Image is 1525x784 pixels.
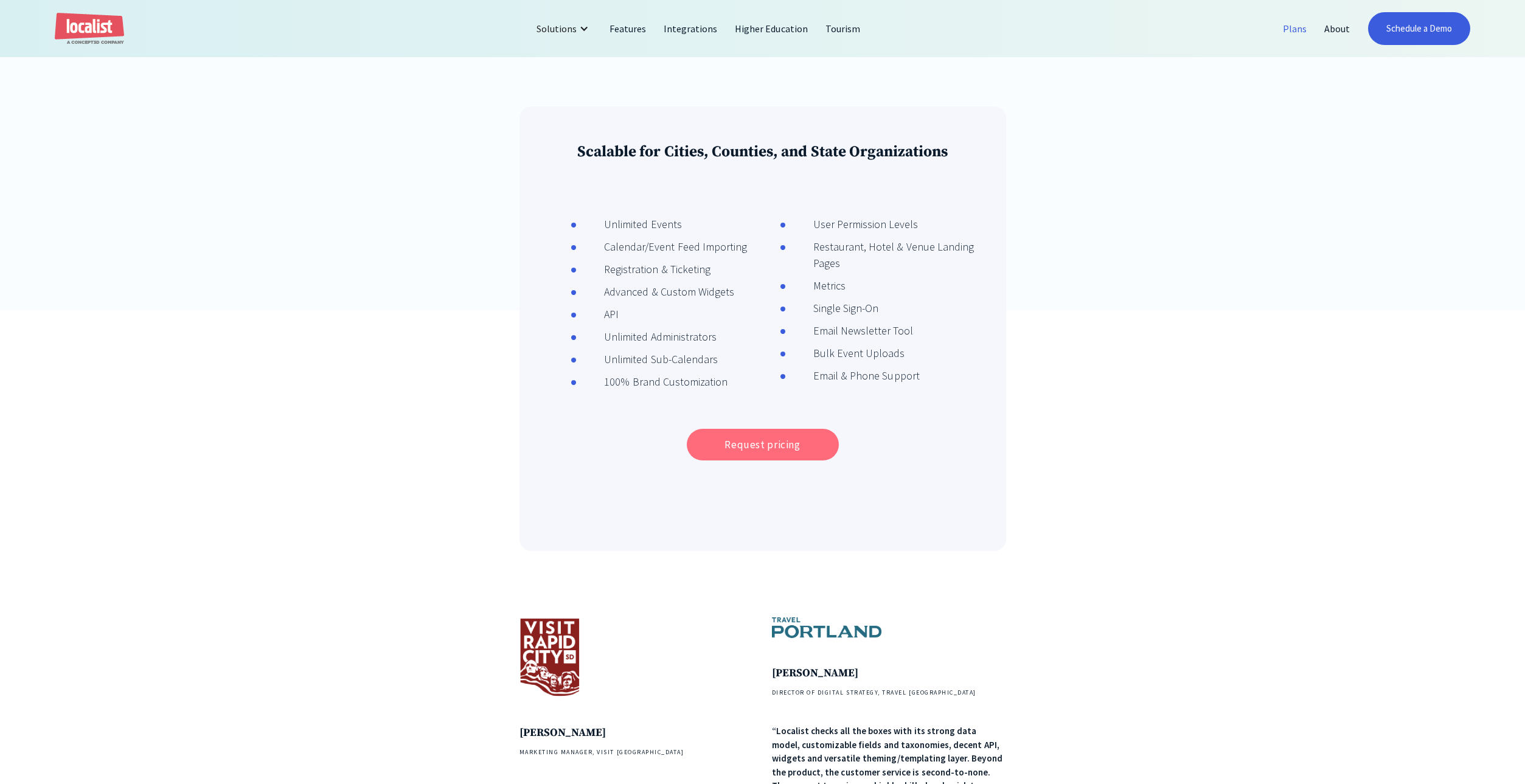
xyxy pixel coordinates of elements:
[519,748,754,757] h4: MARKETING MANAGER, VISIT [GEOGRAPHIC_DATA]
[786,367,920,384] div: Email & Phone Support
[786,238,979,271] div: Restaurant, Hotel & Venue Landing Pages
[726,14,817,43] a: Higher Education
[577,216,682,232] div: Unlimited Events
[786,216,919,232] div: User Permission Levels
[772,688,1006,697] h4: DIRECTOR OF DIGITAL STRATEGY, TRAVEL [GEOGRAPHIC_DATA]
[577,283,734,300] div: Advanced & Custom Widgets
[786,322,914,339] div: Email Newsletter Tool
[519,726,606,740] strong: [PERSON_NAME]
[1274,14,1316,43] a: Plans
[1368,12,1471,45] a: Schedule a Demo
[577,351,718,367] div: Unlimited Sub-Calendars
[527,14,601,43] div: Solutions
[601,14,655,43] a: Features
[786,300,878,316] div: Single Sign-On
[817,14,869,43] a: Tourism
[1316,14,1359,43] a: About
[537,21,577,36] div: Solutions
[655,14,726,43] a: Integrations
[786,277,846,294] div: Metrics
[577,238,747,255] div: Calendar/Event Feed Importing
[687,429,839,460] a: Request pricing
[577,373,728,390] div: 100% Brand Customization
[786,345,905,361] div: Bulk Event Uploads
[55,13,124,45] a: home
[577,306,619,322] div: API
[577,328,717,345] div: Unlimited Administrators
[577,261,710,277] div: Registration & Ticketing
[772,666,858,680] strong: [PERSON_NAME]
[546,142,979,161] h3: Scalable for Cities, Counties, and State Organizations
